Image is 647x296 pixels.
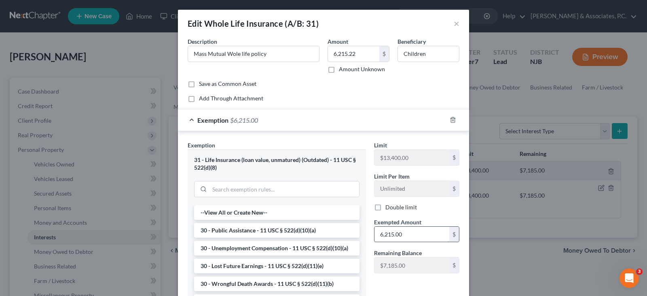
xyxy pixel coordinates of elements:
[374,150,449,165] input: --
[620,268,639,288] iframe: Intercom live chat
[374,142,387,149] span: Limit
[454,19,459,28] button: ×
[374,258,449,273] input: --
[199,80,256,88] label: Save as Common Asset
[188,38,217,45] span: Description
[194,156,359,171] div: 31 - Life Insurance (loan value, unmatured) (Outdated) - 11 USC § 522(d)(8)
[385,203,417,211] label: Double limit
[209,181,359,197] input: Search exemption rules...
[374,172,410,181] label: Limit Per Item
[194,259,359,273] li: 30 - Lost Future Earnings - 11 USC § 522(d)(11)(e)
[339,65,385,73] label: Amount Unknown
[449,150,459,165] div: $
[328,37,348,46] label: Amount
[374,219,421,226] span: Exempted Amount
[398,46,459,62] input: --
[374,227,449,242] input: 0.00
[374,249,422,257] label: Remaining Balance
[197,116,228,124] span: Exemption
[188,142,215,149] span: Exemption
[188,18,319,29] div: Edit Whole Life Insurance (A/B: 31)
[398,37,426,46] label: Beneficiary
[188,46,319,62] input: Describe...
[328,46,379,62] input: 0.00
[199,94,263,102] label: Add Through Attachment
[449,227,459,242] div: $
[194,241,359,256] li: 30 - Unemployment Compensation - 11 USC § 522(d)(10)(a)
[194,277,359,291] li: 30 - Wrongful Death Awards - 11 USC § 522(d)(11)(b)
[194,223,359,238] li: 30 - Public Assistance - 11 USC § 522(d)(10)(a)
[636,268,643,275] span: 3
[374,181,449,196] input: --
[379,46,389,62] div: $
[449,258,459,273] div: $
[194,205,359,220] li: --View All or Create New--
[449,181,459,196] div: $
[230,116,258,124] span: $6,215.00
